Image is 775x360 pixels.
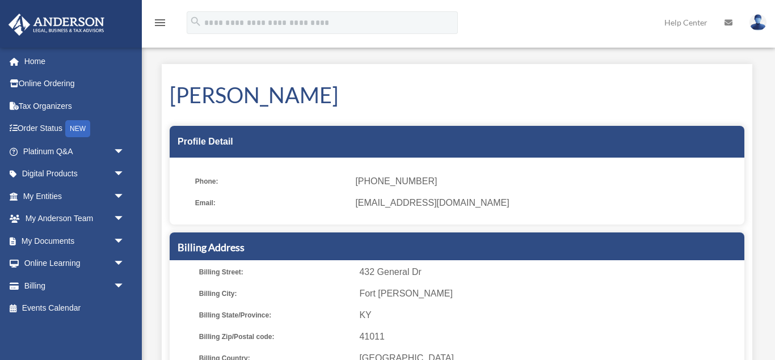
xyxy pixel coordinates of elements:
a: Events Calendar [8,297,142,320]
span: arrow_drop_down [113,230,136,253]
a: Home [8,50,142,73]
span: [EMAIL_ADDRESS][DOMAIN_NAME] [355,195,736,211]
img: User Pic [749,14,766,31]
span: Email: [195,195,348,211]
a: My Entitiesarrow_drop_down [8,185,142,207]
span: Phone: [195,173,348,189]
span: Fort [PERSON_NAME] [359,286,740,302]
a: Order StatusNEW [8,117,142,141]
a: My Anderson Teamarrow_drop_down [8,207,142,230]
a: Online Learningarrow_drop_down [8,252,142,275]
a: Billingarrow_drop_down [8,274,142,297]
span: 432 General Dr [359,264,740,280]
span: Billing Street: [199,264,352,280]
span: [PHONE_NUMBER] [355,173,736,189]
i: search [189,15,202,28]
a: My Documentsarrow_drop_down [8,230,142,252]
span: KY [359,307,740,323]
span: 41011 [359,329,740,345]
span: arrow_drop_down [113,252,136,276]
span: Billing Zip/Postal code: [199,329,352,345]
a: Digital Productsarrow_drop_down [8,163,142,185]
span: Billing State/Province: [199,307,352,323]
img: Anderson Advisors Platinum Portal [5,14,108,36]
span: arrow_drop_down [113,207,136,231]
h1: [PERSON_NAME] [170,80,744,110]
a: Platinum Q&Aarrow_drop_down [8,140,142,163]
a: Online Ordering [8,73,142,95]
span: arrow_drop_down [113,163,136,186]
span: arrow_drop_down [113,140,136,163]
span: arrow_drop_down [113,185,136,208]
div: NEW [65,120,90,137]
a: Tax Organizers [8,95,142,117]
a: menu [153,20,167,29]
h5: Billing Address [178,240,736,255]
span: Billing City: [199,286,352,302]
span: arrow_drop_down [113,274,136,298]
div: Profile Detail [170,126,744,158]
i: menu [153,16,167,29]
